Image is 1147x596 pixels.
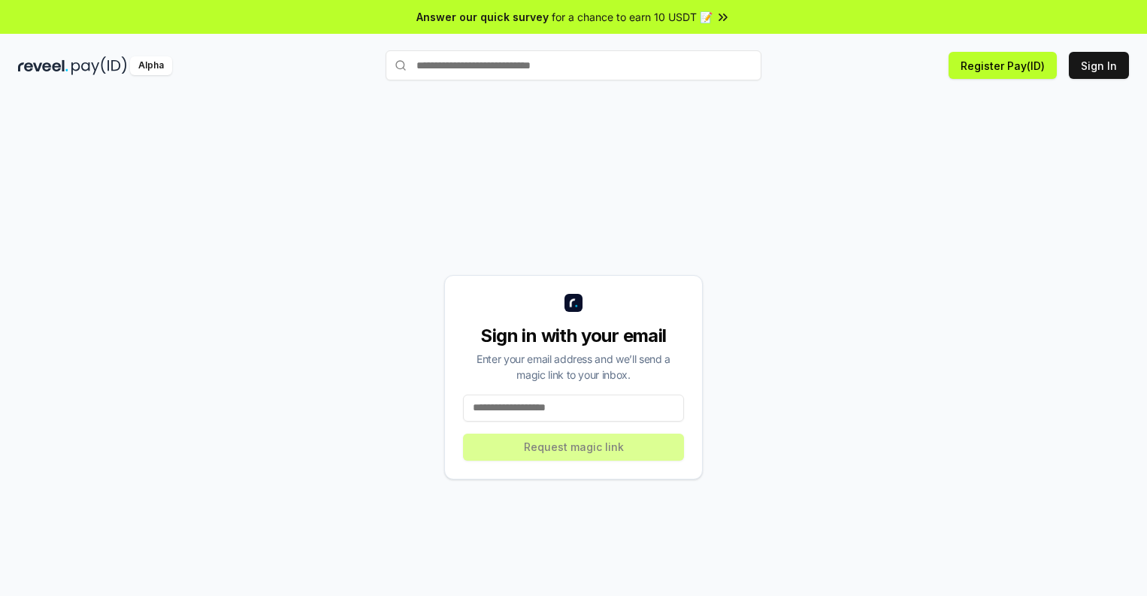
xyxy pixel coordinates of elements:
span: Answer our quick survey [416,9,549,25]
div: Sign in with your email [463,324,684,348]
img: reveel_dark [18,56,68,75]
div: Enter your email address and we’ll send a magic link to your inbox. [463,351,684,383]
button: Register Pay(ID) [949,52,1057,79]
img: pay_id [71,56,127,75]
span: for a chance to earn 10 USDT 📝 [552,9,713,25]
button: Sign In [1069,52,1129,79]
img: logo_small [564,294,583,312]
div: Alpha [130,56,172,75]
